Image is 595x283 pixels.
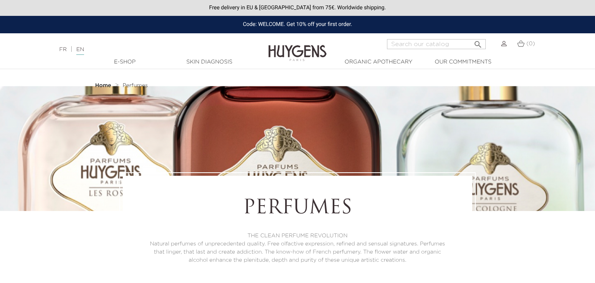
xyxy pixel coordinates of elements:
a: Home [95,82,113,89]
a: Organic Apothecary [340,58,417,66]
a: Perfumes [123,82,148,89]
a: E-Shop [86,58,163,66]
p: THE CLEAN PERFUME REVOLUTION [144,232,451,240]
a: Skin Diagnosis [170,58,248,66]
span: (0) [526,41,535,46]
span: Perfumes [123,83,148,88]
h1: Perfumes [144,197,451,220]
img: Huygens [268,33,327,62]
a: Our commitments [424,58,502,66]
strong: Home [95,83,111,88]
div: | [55,45,242,54]
i:  [473,38,483,47]
input: Search [387,39,486,49]
a: FR [59,47,67,52]
p: Natural perfumes of unprecedented quality. Free olfactive expression, refined and sensual signatu... [144,240,451,264]
button:  [471,37,485,47]
a: EN [76,47,84,55]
